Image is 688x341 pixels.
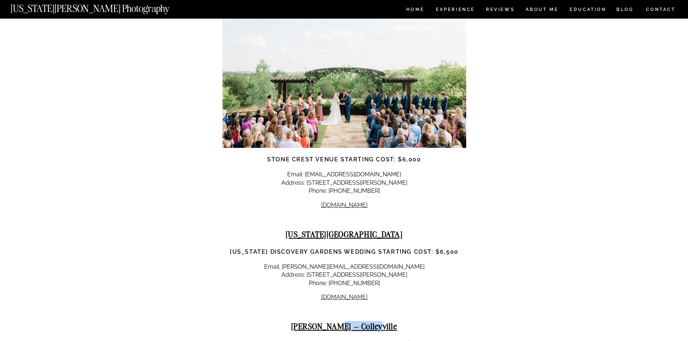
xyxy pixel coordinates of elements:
a: [US_STATE][PERSON_NAME] Photography [11,4,194,10]
strong: [PERSON_NAME] – Colleyville [291,321,397,332]
strong: [US_STATE][GEOGRAPHIC_DATA] [286,229,403,240]
a: HOME [405,7,426,14]
strong: [US_STATE] Discovery Gardens Wedding Starting Cost: $6,500 [230,248,459,255]
p: Email: [EMAIL_ADDRESS][DOMAIN_NAME] Address: [STREET_ADDRESS][PERSON_NAME] Phone: [PHONE_NUMBER] [223,170,466,195]
a: BLOG [616,7,634,14]
a: EDUCATION [569,7,607,14]
a: Experience [436,7,474,14]
a: [DOMAIN_NAME] [321,294,368,300]
strong: Stone Crest Venue Starting Cost: $6,000 [267,156,421,163]
a: [DOMAIN_NAME] [321,202,368,208]
p: Email: [PERSON_NAME][EMAIL_ADDRESS][DOMAIN_NAME] Address: [STREET_ADDRESS][PERSON_NAME] Phone: [P... [223,263,466,287]
a: REVIEWS [486,7,513,14]
a: CONTACT [646,5,676,14]
a: ABOUT ME [525,7,559,14]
